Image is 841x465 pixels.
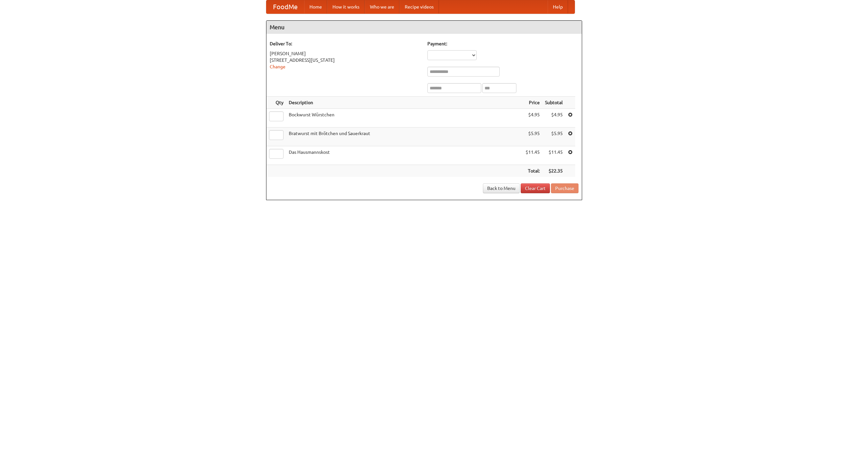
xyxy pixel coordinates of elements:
[270,50,421,57] div: [PERSON_NAME]
[427,40,579,47] h5: Payment:
[270,64,285,69] a: Change
[523,165,542,177] th: Total:
[286,109,523,128] td: Bockwurst Würstchen
[286,146,523,165] td: Das Hausmannskost
[365,0,399,13] a: Who we are
[523,128,542,146] td: $5.95
[523,97,542,109] th: Price
[266,97,286,109] th: Qty
[483,183,520,193] a: Back to Menu
[286,128,523,146] td: Bratwurst mit Brötchen und Sauerkraut
[523,146,542,165] td: $11.45
[270,40,421,47] h5: Deliver To:
[542,97,565,109] th: Subtotal
[399,0,439,13] a: Recipe videos
[542,146,565,165] td: $11.45
[548,0,568,13] a: Help
[542,165,565,177] th: $22.35
[327,0,365,13] a: How it works
[521,183,550,193] a: Clear Cart
[542,109,565,128] td: $4.95
[542,128,565,146] td: $5.95
[551,183,579,193] button: Purchase
[266,21,582,34] h4: Menu
[304,0,327,13] a: Home
[286,97,523,109] th: Description
[270,57,421,63] div: [STREET_ADDRESS][US_STATE]
[523,109,542,128] td: $4.95
[266,0,304,13] a: FoodMe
